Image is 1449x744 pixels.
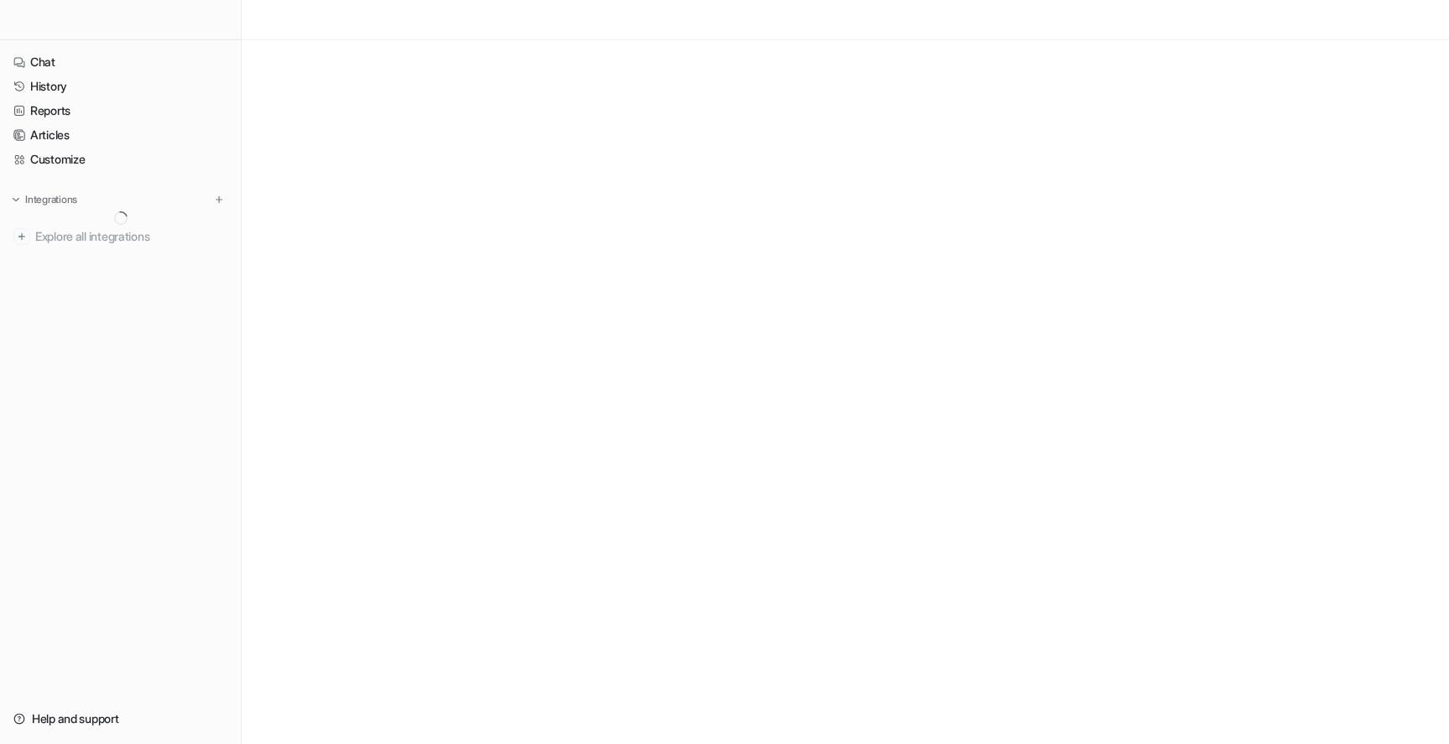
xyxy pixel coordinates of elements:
[7,123,234,147] a: Articles
[7,148,234,171] a: Customize
[7,707,234,731] a: Help and support
[7,50,234,74] a: Chat
[213,194,225,206] img: menu_add.svg
[7,99,234,122] a: Reports
[13,228,30,245] img: explore all integrations
[7,191,82,208] button: Integrations
[25,193,77,206] p: Integrations
[10,194,22,206] img: expand menu
[7,75,234,98] a: History
[35,223,228,250] span: Explore all integrations
[7,225,234,248] a: Explore all integrations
